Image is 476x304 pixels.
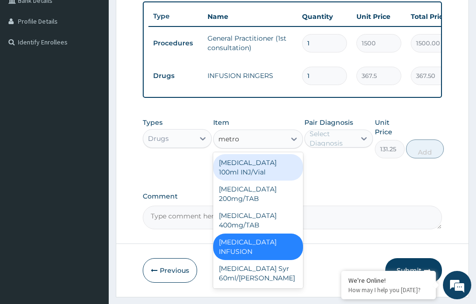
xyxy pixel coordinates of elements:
button: Add [406,139,444,158]
td: INFUSION RINGERS [203,66,297,85]
label: Types [143,119,163,127]
label: Unit Price [375,118,405,137]
div: [MEDICAL_DATA] INFUSION [213,234,303,260]
img: d_794563401_company_1708531726252_794563401 [17,47,38,71]
p: How may I help you today? [348,286,429,294]
div: [MEDICAL_DATA] 100ml INJ/Vial [213,154,303,181]
textarea: Type your message and hit 'Enter' [5,203,180,236]
div: Chat with us now [49,53,159,65]
label: Pair Diagnosis [304,118,353,127]
label: Comment [143,192,442,200]
div: [MEDICAL_DATA] 200mg/TAB [213,181,303,207]
button: Previous [143,258,197,283]
td: Drugs [148,67,203,85]
th: Quantity [297,7,352,26]
th: Unit Price [352,7,406,26]
th: Type [148,8,203,25]
div: [MEDICAL_DATA] Syr 60ml/[PERSON_NAME] [213,260,303,287]
div: Drugs [148,134,169,143]
div: Select Diagnosis [310,129,355,148]
div: [MEDICAL_DATA] 400mg/TAB [213,207,303,234]
button: Submit [385,258,442,283]
td: Procedures [148,35,203,52]
th: Name [203,7,297,26]
div: Minimize live chat window [155,5,178,27]
td: General Practitioner (1st consultation) [203,29,297,57]
span: We're online! [55,92,130,187]
label: Item [213,118,229,127]
div: We're Online! [348,276,429,285]
th: Total Price [406,7,460,26]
